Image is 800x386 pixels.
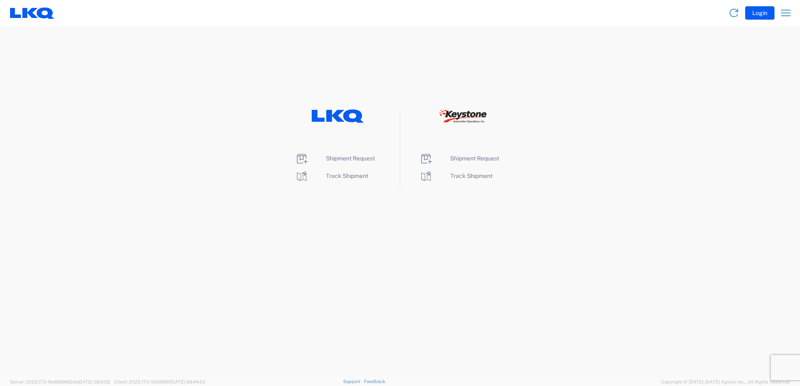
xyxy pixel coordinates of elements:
a: Track Shipment [419,173,492,179]
span: Server: 2025.17.0-16a969492de [10,379,110,384]
a: Shipment Request [419,155,499,162]
span: Track Shipment [450,173,492,179]
span: Shipment Request [326,155,375,162]
a: Track Shipment [295,173,368,179]
span: Copyright © [DATE]-[DATE] Agistix Inc., All Rights Reserved [661,378,790,386]
span: [DATE] 09:51:12 [78,379,110,384]
a: Feedback [364,379,385,384]
span: Client: 2025.17.0-5dd568f [114,379,205,384]
a: Shipment Request [295,155,375,162]
a: Support [343,379,364,384]
span: Track Shipment [326,173,368,179]
span: [DATE] 08:44:20 [170,379,205,384]
button: Login [745,6,774,20]
span: Shipment Request [450,155,499,162]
